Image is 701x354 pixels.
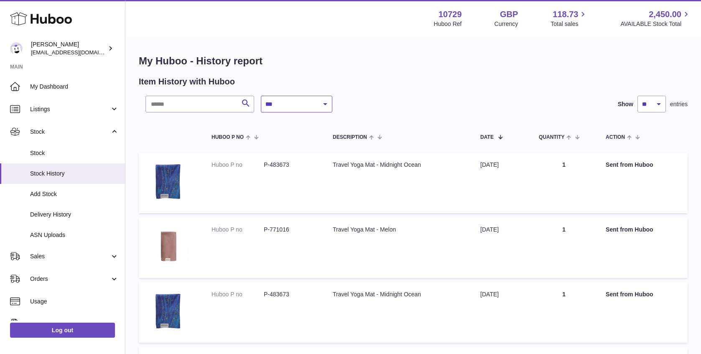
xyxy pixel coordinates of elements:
[30,149,119,157] span: Stock
[618,100,633,108] label: Show
[606,161,653,168] strong: Sent from Huboo
[530,282,597,343] td: 1
[212,135,244,140] span: Huboo P no
[530,153,597,213] td: 1
[30,275,110,283] span: Orders
[606,135,625,140] span: Action
[30,83,119,91] span: My Dashboard
[30,105,110,113] span: Listings
[147,161,189,203] img: 1660799092.png
[620,20,691,28] span: AVAILABLE Stock Total
[30,252,110,260] span: Sales
[500,9,518,20] strong: GBP
[31,41,106,56] div: [PERSON_NAME]
[324,282,472,343] td: Travel Yoga Mat - Midnight Ocean
[670,100,688,108] span: entries
[495,20,518,28] div: Currency
[264,290,316,298] dd: P-483673
[30,211,119,219] span: Delivery History
[212,290,264,298] dt: Huboo P no
[30,320,110,328] span: Invoicing and Payments
[438,9,462,20] strong: 10729
[139,76,235,87] h2: Item History with Huboo
[324,153,472,213] td: Travel Yoga Mat - Midnight Ocean
[10,42,23,55] img: hello@mikkoa.com
[212,226,264,234] dt: Huboo P no
[606,226,653,233] strong: Sent from Huboo
[324,217,472,278] td: Travel Yoga Mat - Melon
[139,54,688,68] h1: My Huboo - History report
[30,170,119,178] span: Stock History
[472,153,530,213] td: [DATE]
[30,128,110,136] span: Stock
[264,226,316,234] dd: P-771016
[31,49,123,56] span: [EMAIL_ADDRESS][DOMAIN_NAME]
[147,290,189,332] img: 1660799092.png
[30,190,119,198] span: Add Stock
[30,298,119,306] span: Usage
[480,135,494,140] span: Date
[472,282,530,343] td: [DATE]
[649,9,681,20] span: 2,450.00
[606,291,653,298] strong: Sent from Huboo
[212,161,264,169] dt: Huboo P no
[434,20,462,28] div: Huboo Ref
[551,20,588,28] span: Total sales
[472,217,530,278] td: [DATE]
[147,226,189,267] img: 107291683637308.jpg
[10,323,115,338] a: Log out
[553,9,578,20] span: 118.73
[30,231,119,239] span: ASN Uploads
[539,135,564,140] span: Quantity
[333,135,367,140] span: Description
[551,9,588,28] a: 118.73 Total sales
[264,161,316,169] dd: P-483673
[620,9,691,28] a: 2,450.00 AVAILABLE Stock Total
[530,217,597,278] td: 1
